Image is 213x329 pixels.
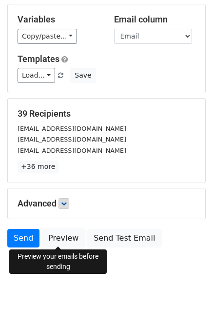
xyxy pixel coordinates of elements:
[18,68,55,83] a: Load...
[18,198,195,209] h5: Advanced
[18,125,126,132] small: [EMAIL_ADDRESS][DOMAIN_NAME]
[18,136,126,143] small: [EMAIL_ADDRESS][DOMAIN_NAME]
[87,229,161,247] a: Send Test Email
[114,14,196,25] h5: Email column
[42,229,85,247] a: Preview
[9,249,107,274] div: Preview your emails before sending
[7,229,39,247] a: Send
[18,147,126,154] small: [EMAIL_ADDRESS][DOMAIN_NAME]
[18,54,59,64] a: Templates
[18,14,99,25] h5: Variables
[18,108,195,119] h5: 39 Recipients
[18,29,77,44] a: Copy/paste...
[18,161,58,173] a: +36 more
[70,68,96,83] button: Save
[164,282,213,329] iframe: Chat Widget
